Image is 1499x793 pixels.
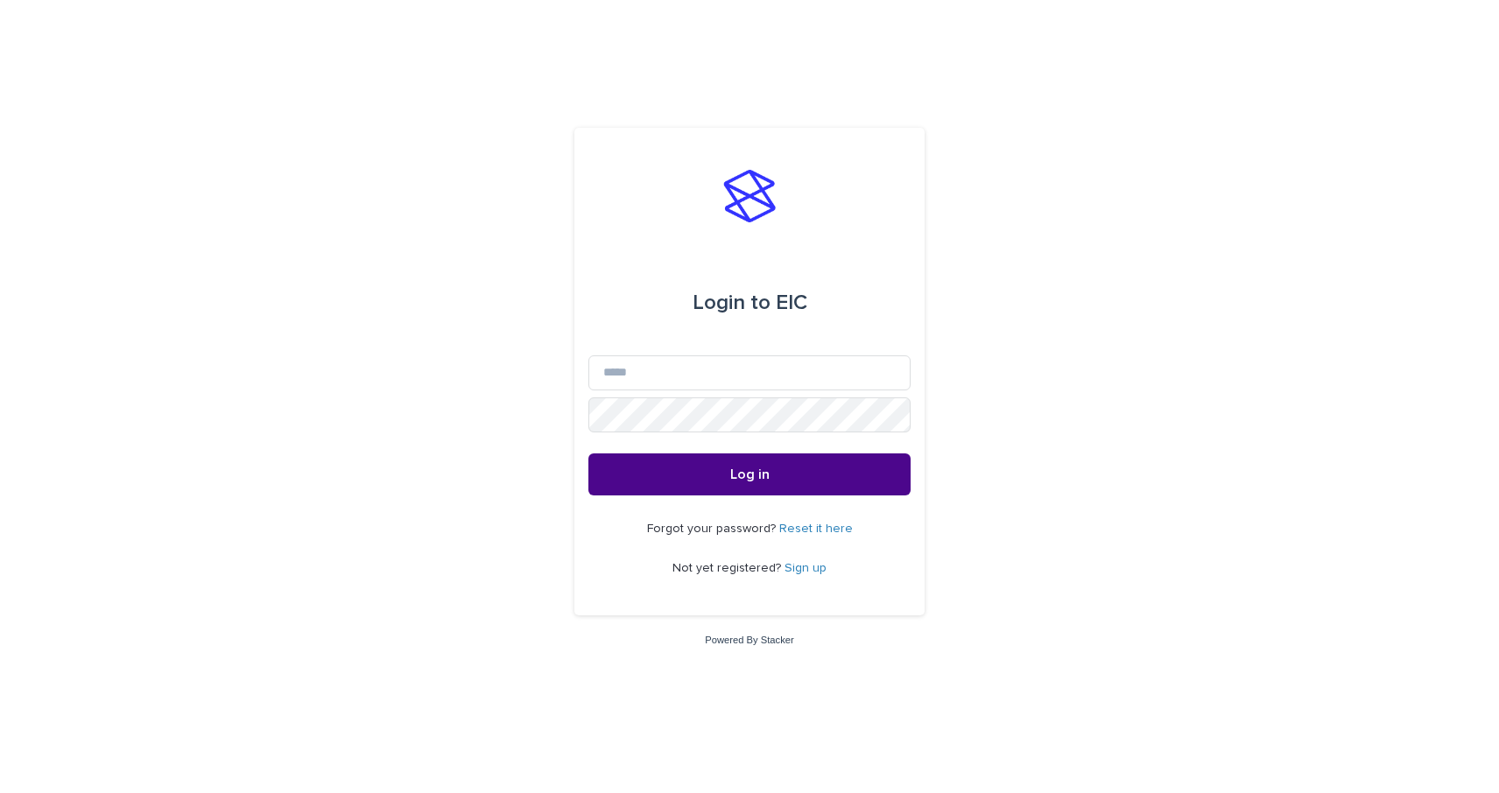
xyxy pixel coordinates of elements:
[672,562,785,574] span: Not yet registered?
[588,453,911,495] button: Log in
[693,292,771,313] span: Login to
[779,523,853,535] a: Reset it here
[730,467,770,481] span: Log in
[647,523,779,535] span: Forgot your password?
[723,170,776,222] img: stacker-logo-s-only.png
[785,562,827,574] a: Sign up
[705,635,793,645] a: Powered By Stacker
[693,278,807,327] div: EIC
